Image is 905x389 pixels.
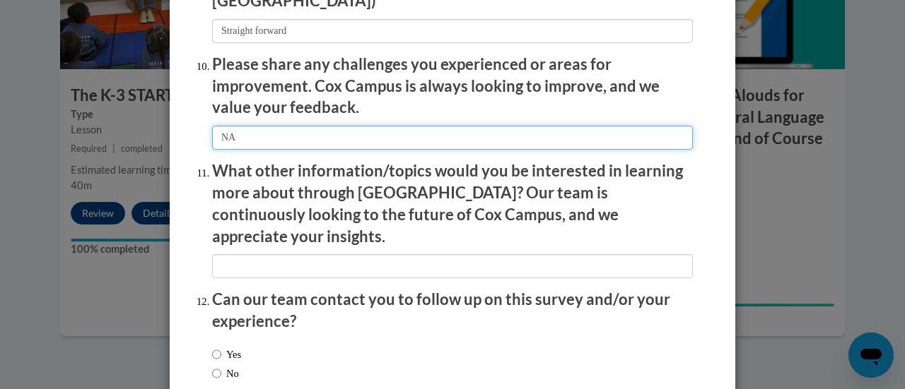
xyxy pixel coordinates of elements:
[212,366,221,381] input: No
[212,347,241,362] label: Yes
[212,366,239,381] label: No
[212,289,693,333] p: Can our team contact you to follow up on this survey and/or your experience?
[212,160,693,247] p: What other information/topics would you be interested in learning more about through [GEOGRAPHIC_...
[212,54,693,119] p: Please share any challenges you experienced or areas for improvement. Cox Campus is always lookin...
[212,347,221,362] input: Yes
